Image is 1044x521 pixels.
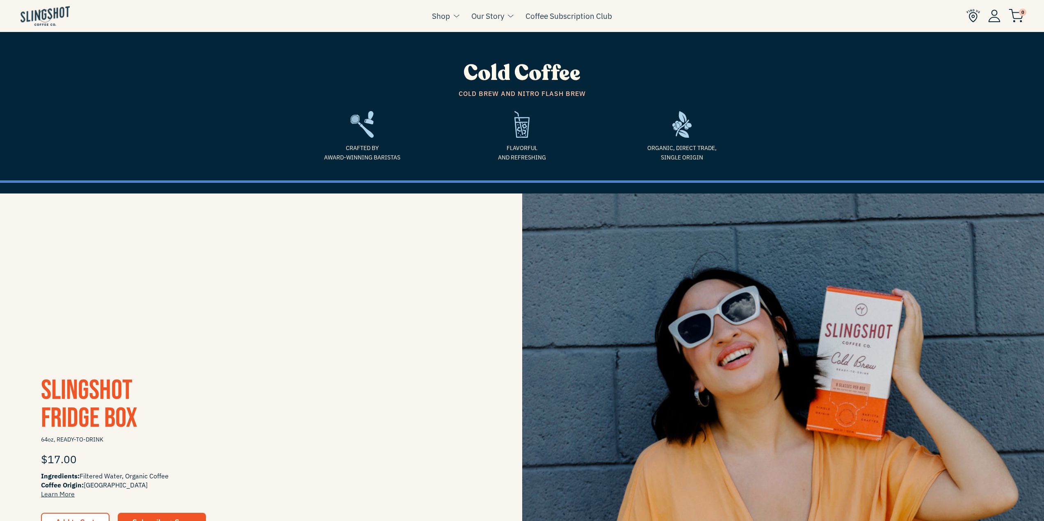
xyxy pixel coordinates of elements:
img: frame-1635784469962.svg [672,111,692,138]
img: Account [988,9,1001,22]
span: Coffee Origin: [41,481,84,489]
span: 0 [1019,9,1026,16]
span: Slingshot Fridge Box [41,374,137,435]
span: Cold Brew and Nitro Flash Brew [288,89,756,99]
a: Coffee Subscription Club [525,10,612,22]
span: Ingredients: [41,472,80,480]
a: Shop [432,10,450,22]
div: $17.00 [41,447,481,471]
img: frame2-1635783918803.svg [350,111,374,138]
img: refreshing-1635975143169.svg [514,111,530,138]
span: Filtered Water, Organic Coffee [GEOGRAPHIC_DATA] [41,471,481,498]
span: Flavorful and refreshing [448,143,596,162]
span: Crafted by Award-Winning Baristas [288,143,436,162]
a: Learn More [41,490,75,498]
span: Cold Coffee [464,59,580,88]
a: SlingshotFridge Box [41,374,137,435]
span: Organic, Direct Trade, Single Origin [608,143,756,162]
a: 0 [1009,11,1023,20]
img: cart [1009,9,1023,23]
span: 64oz, READY-TO-DRINK [41,432,481,447]
img: Find Us [966,9,980,23]
a: Our Story [471,10,504,22]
